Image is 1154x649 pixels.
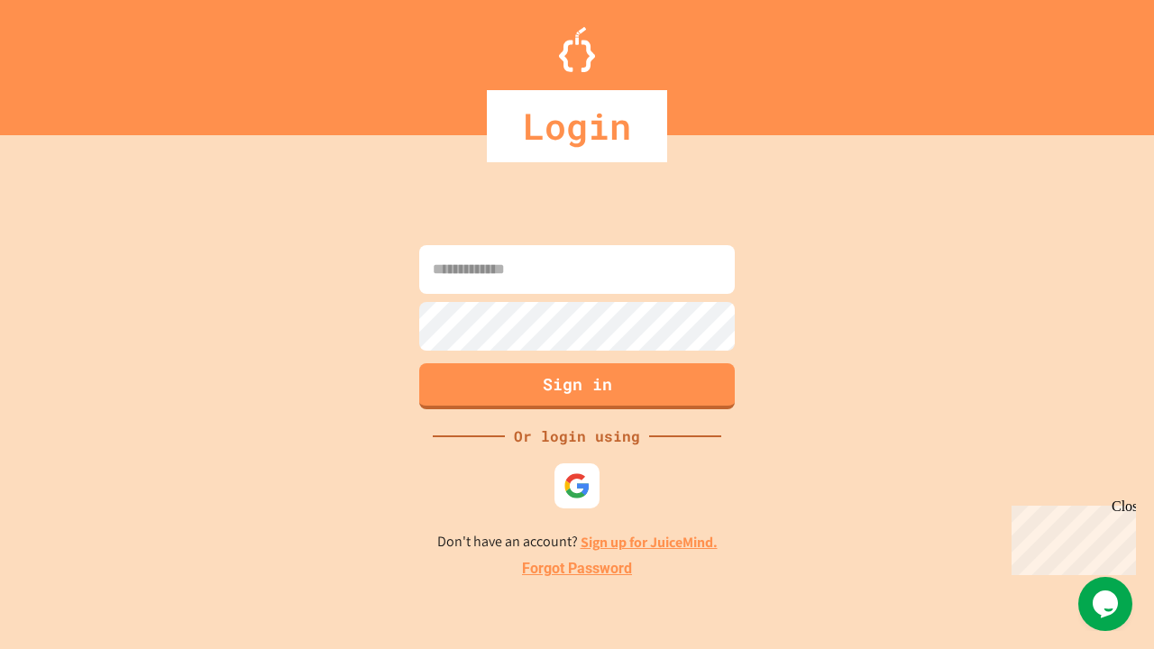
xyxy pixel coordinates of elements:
div: Or login using [505,425,649,447]
iframe: chat widget [1004,498,1136,575]
a: Sign up for JuiceMind. [581,533,718,552]
img: google-icon.svg [563,472,591,499]
div: Login [487,90,667,162]
a: Forgot Password [522,558,632,580]
iframe: chat widget [1078,577,1136,631]
p: Don't have an account? [437,531,718,553]
img: Logo.svg [559,27,595,72]
button: Sign in [419,363,735,409]
div: Chat with us now!Close [7,7,124,114]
